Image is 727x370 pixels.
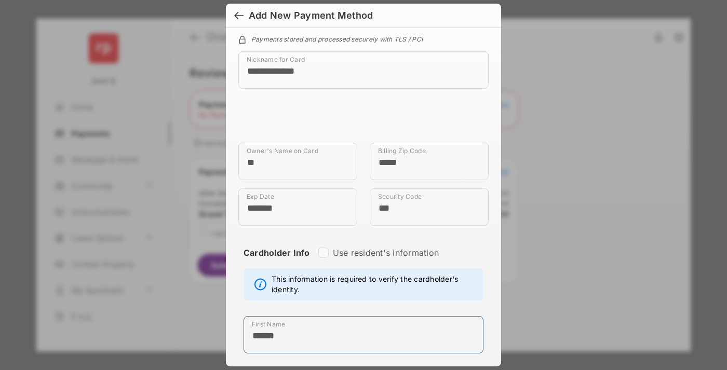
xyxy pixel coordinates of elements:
[333,248,439,258] label: Use resident's information
[238,97,489,143] iframe: Credit card field
[249,10,373,21] div: Add New Payment Method
[244,248,310,277] strong: Cardholder Info
[272,274,478,295] span: This information is required to verify the cardholder's identity.
[238,34,489,43] div: Payments stored and processed securely with TLS / PCI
